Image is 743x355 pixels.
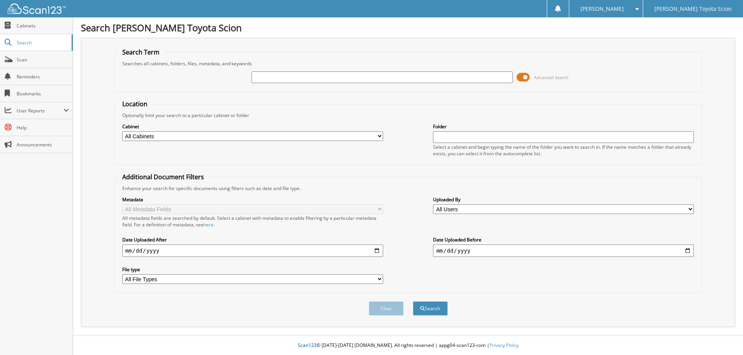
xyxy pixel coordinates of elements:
[17,73,69,80] span: Reminders
[118,60,698,67] div: Searches all cabinets, folders, files, metadata, and keywords
[433,196,694,203] label: Uploaded By
[17,39,68,46] span: Search
[122,245,383,257] input: start
[369,301,404,316] button: Clear
[118,48,163,56] legend: Search Term
[17,141,69,148] span: Announcements
[17,124,69,131] span: Help
[17,90,69,97] span: Bookmarks
[433,236,694,243] label: Date Uploaded Before
[704,318,743,355] iframe: Chat Widget
[122,123,383,130] label: Cabinet
[73,336,743,355] div: © [DATE]-[DATE] [DOMAIN_NAME]. All rights reserved | appg04-scan123-com |
[118,185,698,192] div: Enhance your search for specific documents using filters such as date and file type.
[122,215,383,228] div: All metadata fields are searched by default. Select a cabinet with metadata to enable filtering b...
[118,173,208,181] legend: Additional Document Filters
[122,236,383,243] label: Date Uploaded After
[118,100,151,108] legend: Location
[298,342,317,348] span: Scan123
[122,196,383,203] label: Metadata
[490,342,519,348] a: Privacy Policy
[433,245,694,257] input: end
[81,21,735,34] h1: Search [PERSON_NAME] Toyota Scion
[580,7,624,11] span: [PERSON_NAME]
[17,56,69,63] span: Scan
[204,221,214,228] a: here
[433,123,694,130] label: Folder
[413,301,448,316] button: Search
[654,7,732,11] span: [PERSON_NAME] Toyota Scion
[17,107,63,114] span: User Reports
[534,75,568,80] span: Advanced Search
[8,3,66,14] img: scan123-logo-white.svg
[17,22,69,29] span: Cabinets
[122,266,383,273] label: File type
[433,144,694,157] div: Select a cabinet and begin typing the name of the folder you want to search in. If the name match...
[118,112,698,119] div: Optionally limit your search to a particular cabinet or folder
